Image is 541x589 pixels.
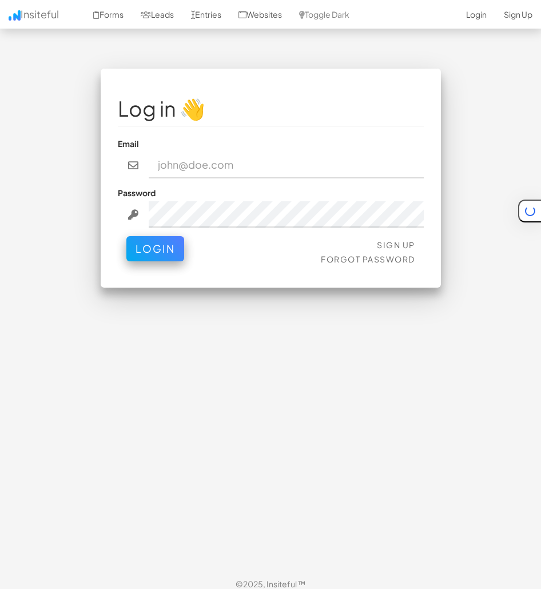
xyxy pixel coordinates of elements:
button: Login [126,236,184,261]
label: Email [118,138,139,149]
a: Sign Up [377,240,415,250]
label: Password [118,187,156,198]
input: john@doe.com [149,152,424,178]
img: icon.png [9,10,21,21]
a: Forgot Password [321,254,415,264]
h1: Log in 👋 [118,97,424,120]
